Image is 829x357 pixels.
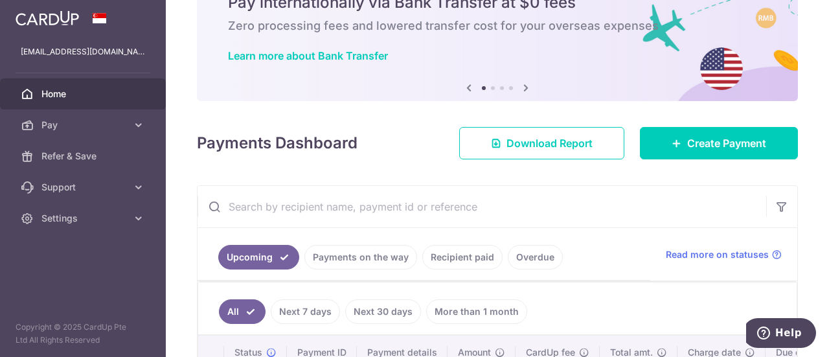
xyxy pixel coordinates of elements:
span: Support [41,181,127,194]
input: Search by recipient name, payment id or reference [198,186,766,227]
a: Read more on statuses [666,248,782,261]
p: [EMAIL_ADDRESS][DOMAIN_NAME] [21,45,145,58]
a: Download Report [459,127,624,159]
a: Learn more about Bank Transfer [228,49,388,62]
a: Upcoming [218,245,299,270]
span: Pay [41,119,127,132]
span: Settings [41,212,127,225]
span: Read more on statuses [666,248,769,261]
a: Payments on the way [304,245,417,270]
span: Create Payment [687,135,766,151]
iframe: Opens a widget where you can find more information [746,318,816,351]
a: All [219,299,266,324]
a: Create Payment [640,127,798,159]
span: Download Report [506,135,593,151]
h4: Payments Dashboard [197,132,358,155]
span: Refer & Save [41,150,127,163]
img: CardUp [16,10,79,26]
span: Home [41,87,127,100]
a: Next 30 days [345,299,421,324]
a: More than 1 month [426,299,527,324]
a: Overdue [508,245,563,270]
a: Recipient paid [422,245,503,270]
a: Next 7 days [271,299,340,324]
h6: Zero processing fees and lowered transfer cost for your overseas expenses [228,18,767,34]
